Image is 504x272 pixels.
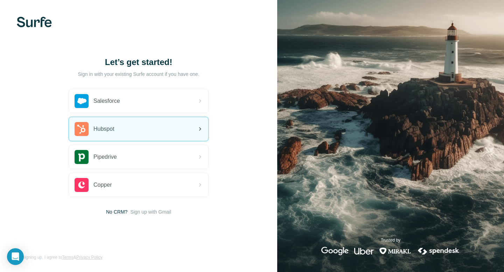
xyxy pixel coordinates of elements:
[321,247,349,255] img: google's logo
[75,122,89,136] img: hubspot's logo
[93,125,114,133] span: Hubspot
[93,97,120,105] span: Salesforce
[62,255,73,260] a: Terms
[93,181,112,189] span: Copper
[7,248,24,265] div: Open Intercom Messenger
[17,17,52,27] img: Surfe's logo
[354,247,373,255] img: uber's logo
[75,178,89,192] img: copper's logo
[75,94,89,108] img: salesforce's logo
[75,150,89,164] img: pipedrive's logo
[106,208,127,215] span: No CRM?
[93,153,117,161] span: Pipedrive
[379,247,411,255] img: mirakl's logo
[381,237,400,243] p: Trusted by
[417,247,460,255] img: spendesk's logo
[17,254,103,260] span: By signing up, I agree to &
[130,208,171,215] button: Sign up with Gmail
[76,255,103,260] a: Privacy Policy
[69,57,209,68] h1: Let’s get started!
[78,71,199,78] p: Sign in with your existing Surfe account if you have one.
